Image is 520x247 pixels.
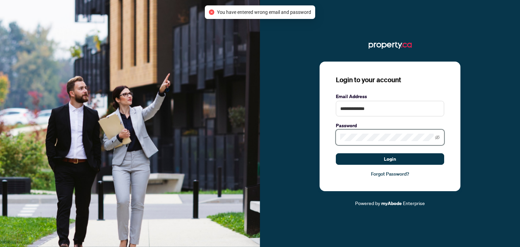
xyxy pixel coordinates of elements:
label: Email Address [336,93,444,100]
span: Powered by [355,200,380,206]
span: Enterprise [403,200,425,206]
button: Login [336,153,444,165]
span: You have entered wrong email and password [217,8,311,16]
a: myAbode [381,200,402,207]
span: Login [384,154,396,164]
a: Forgot Password? [336,170,444,178]
span: eye-invisible [435,135,440,140]
span: close-circle [209,9,214,15]
label: Password [336,122,444,129]
img: ma-logo [369,40,412,51]
h3: Login to your account [336,75,444,85]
